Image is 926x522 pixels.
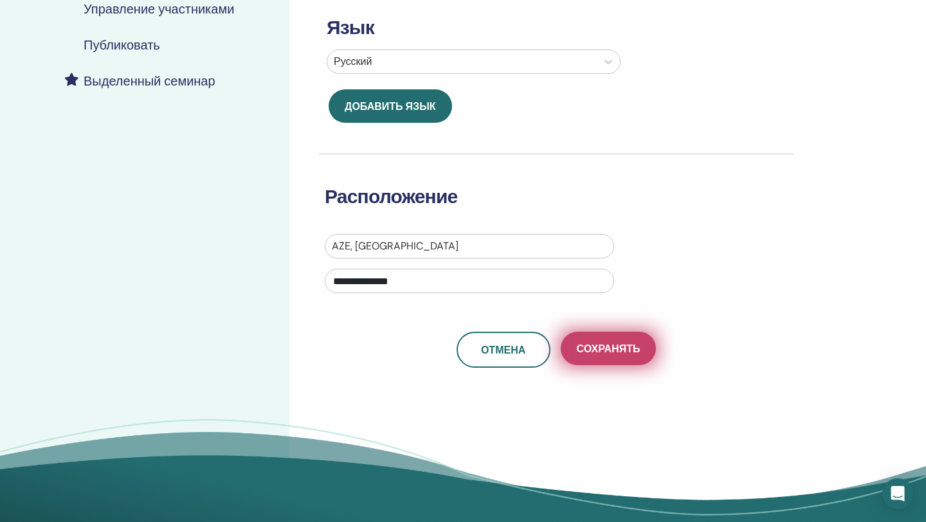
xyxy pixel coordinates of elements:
a: Отмена [457,332,550,368]
font: Публиковать [84,37,160,53]
font: Сохранять [577,342,640,355]
font: Расположение [325,184,457,209]
font: Выделенный семинар [84,73,215,89]
div: Открытый Интерком Мессенджер [882,478,913,509]
font: Язык [327,15,374,40]
font: Отмена [481,343,525,357]
font: Добавить язык [345,100,436,113]
font: Управление участниками [84,1,234,17]
button: Сохранять [561,332,657,365]
button: Добавить язык [329,89,452,123]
